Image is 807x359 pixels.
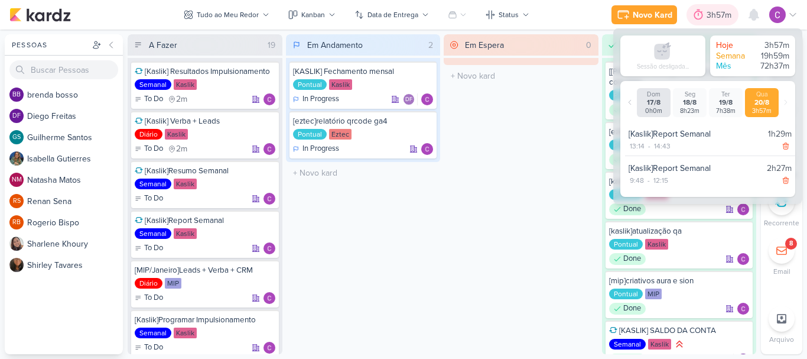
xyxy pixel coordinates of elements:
div: To Do [135,342,163,354]
div: 12:15 [652,175,669,186]
input: + Novo kard [446,67,596,85]
div: 8 [789,239,793,248]
button: Novo Kard [611,5,677,24]
p: To Do [144,143,163,155]
div: Pontual [609,289,643,299]
div: 2h27m [767,162,792,174]
p: To Do [144,193,163,205]
div: S h i r l e y T a v a r e s [27,259,123,271]
img: Carlos Lima [737,253,749,265]
p: In Progress [302,143,339,155]
img: Carlos Lima [263,292,275,304]
div: Responsável: Carlos Lima [421,93,433,105]
div: Responsável: Carlos Lima [263,93,275,105]
div: 14:43 [653,141,672,151]
p: bb [12,92,21,98]
p: Done [623,303,641,315]
div: Done [609,104,646,116]
div: [Kaslik]Programar Impulsionamento [135,315,275,325]
div: Hoje [716,40,751,51]
div: To Do [135,93,163,105]
div: To Do [135,193,163,205]
img: kardz.app [9,8,71,22]
input: Buscar Pessoas [9,60,118,79]
div: 17/8 [639,98,668,107]
span: 2m [176,95,187,104]
p: To Do [144,93,163,105]
div: 20/8 [747,98,776,107]
div: In Progress [293,93,339,105]
div: [Kaslik]Report Semanal [629,162,762,174]
div: Responsável: Carlos Lima [263,242,275,254]
div: Responsável: Carlos Lima [263,342,275,354]
p: Recorrente [764,218,799,228]
div: R o g e r i o B i s p o [27,216,123,229]
div: Kaslik [174,79,197,90]
div: 19 [263,39,280,51]
div: [MIP/Janeiro]Leads + Verba + CRM [135,265,275,276]
div: 8h23m [675,107,704,115]
div: 1h29m [768,128,792,140]
div: N a t a s h a M a t o s [27,174,123,186]
div: 19/8 [711,98,740,107]
div: - [645,175,652,186]
img: Isabella Gutierres [9,151,24,166]
div: [kaslik]colocar [valor] peças hmp [609,176,750,187]
img: Carlos Lima [263,342,275,354]
div: G u i l h e r m e S a n t o s [27,131,123,144]
div: Semanal [135,228,171,239]
div: To Do [135,292,163,304]
div: MIP [165,278,181,289]
img: Carlos Lima [263,242,275,254]
div: Ter [711,90,740,98]
img: Shirley Tavares [9,258,24,272]
div: Qua [747,90,776,98]
p: To Do [144,242,163,254]
div: Responsável: Carlos Lima [263,292,275,304]
p: RS [13,198,21,205]
div: Prioridade Alta [673,338,685,350]
img: Carlos Lima [421,93,433,105]
div: Semanal [135,179,171,189]
div: Dom [639,90,668,98]
div: [KASLIK] SALDO DA CONTA [609,325,750,336]
div: Semanal [135,79,171,90]
div: A Fazer [149,39,177,51]
div: [Kaslik] Verba + Leads [135,116,275,127]
div: 72h37m [754,61,789,72]
div: último check-in há 2 meses [168,93,187,105]
p: RB [12,219,21,226]
div: Responsável: Carlos Lima [737,253,749,265]
div: [Kaslik] Resultados Impulsionamento [135,66,275,77]
div: Diário [135,129,162,140]
div: Done [609,203,646,215]
div: Pontual [609,189,643,200]
div: 0 [581,39,596,51]
p: DF [12,113,21,119]
div: Done [609,154,646,166]
div: Seg [675,90,704,98]
div: Responsável: Carlos Lima [263,193,275,205]
div: 3h57m [707,9,735,21]
div: Kaslik [174,228,197,239]
div: 13:14 [629,141,646,151]
div: Pontual [609,90,643,101]
div: Semanal [135,328,171,338]
img: Sharlene Khoury [9,237,24,251]
p: NM [12,177,22,183]
div: Rogerio Bispo [9,215,24,229]
div: Semana [716,51,751,62]
div: Diego Freitas [403,93,415,105]
div: [kaslik]atualização qa [609,226,750,237]
div: I s a b e l l a G u t i e r r e s [27,153,123,165]
div: To Do [135,242,163,254]
div: In Progress [293,143,339,155]
div: 19h59m [754,51,789,62]
div: Kaslik [648,339,671,350]
img: Carlos Lima [421,143,433,155]
div: 7h38m [711,107,740,115]
span: 2m [176,145,187,153]
div: Responsável: Carlos Lima [737,203,749,215]
div: Responsável: Carlos Lima [421,143,433,155]
input: + Novo kard [288,164,438,182]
